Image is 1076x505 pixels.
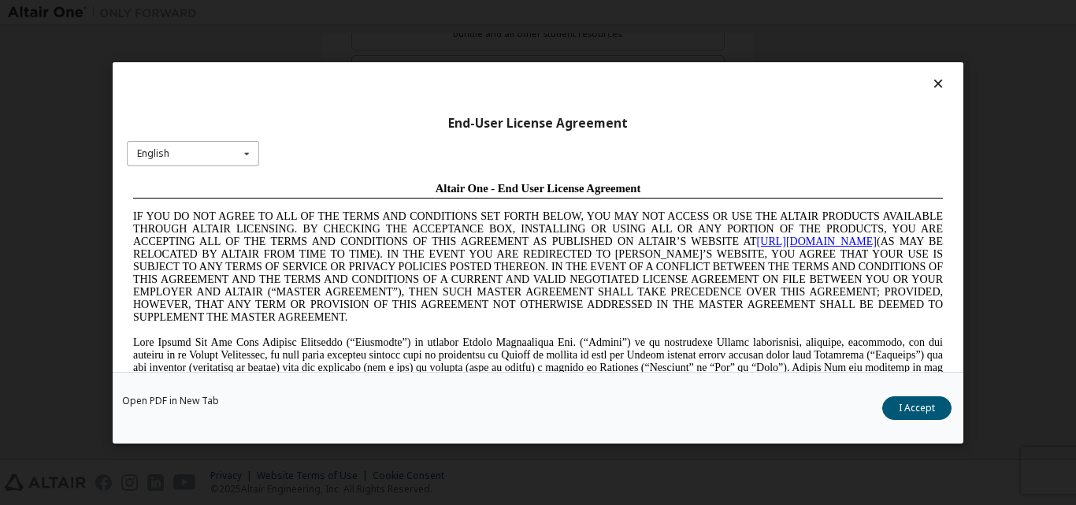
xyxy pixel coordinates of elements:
[122,395,219,405] a: Open PDF in New Tab
[6,161,816,273] span: Lore Ipsumd Sit Ame Cons Adipisc Elitseddo (“Eiusmodte”) in utlabor Etdolo Magnaaliqua Eni. (“Adm...
[882,395,952,419] button: I Accept
[127,115,949,131] div: End-User License Agreement
[630,60,750,72] a: [URL][DOMAIN_NAME]
[6,35,816,147] span: IF YOU DO NOT AGREE TO ALL OF THE TERMS AND CONDITIONS SET FORTH BELOW, YOU MAY NOT ACCESS OR USE...
[309,6,514,19] span: Altair One - End User License Agreement
[137,149,169,158] div: English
